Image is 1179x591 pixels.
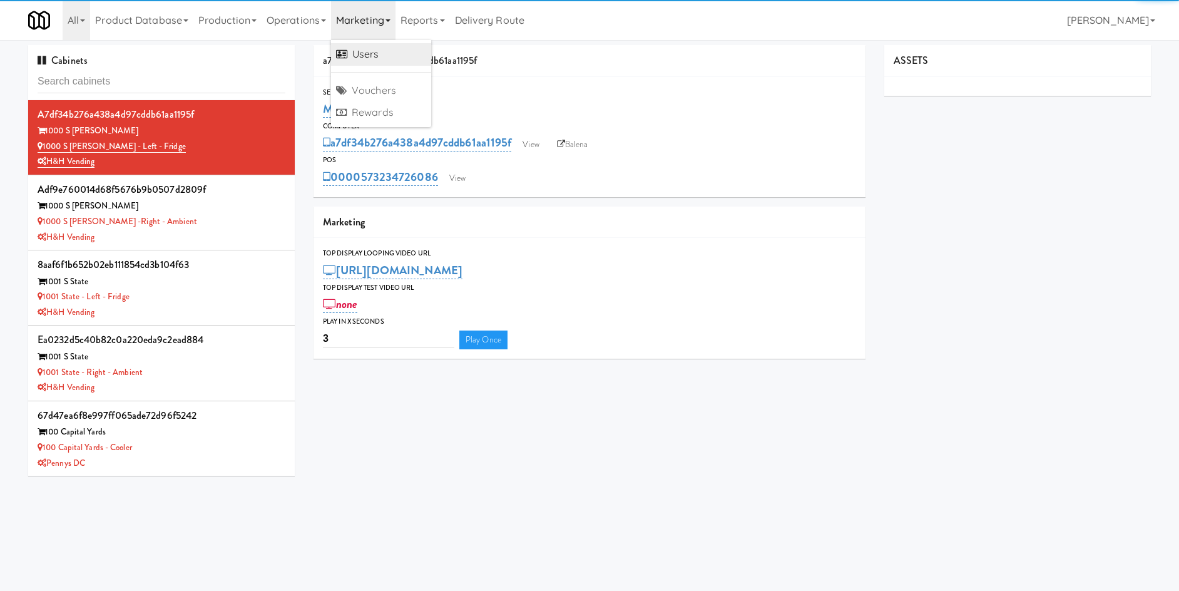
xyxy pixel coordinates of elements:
a: 1000 S [PERSON_NAME] -Right - Ambient [38,215,197,227]
div: 1000 S [PERSON_NAME] [38,123,285,139]
a: View [516,135,545,154]
div: Computer [323,120,856,133]
a: H&H Vending [38,306,94,318]
a: M-071049 [323,100,376,118]
div: 8aaf6f1b652b02eb111854cd3b104f63 [38,255,285,274]
div: Top Display Looping Video Url [323,247,856,260]
a: View [443,169,472,188]
a: 100 Capital Yards - Cooler [38,441,132,453]
a: Balena [551,135,595,154]
a: [URL][DOMAIN_NAME] [323,262,462,279]
li: adf9e760014d68f5676b9b0507d2809f1000 S [PERSON_NAME] 1000 S [PERSON_NAME] -Right - AmbientH&H Ven... [28,175,295,250]
a: Users [331,43,431,66]
a: 1001 State - Right - Ambient [38,366,143,378]
a: a7df34b276a438a4d97cddb61aa1195f [323,134,511,152]
div: 1000 S [PERSON_NAME] [38,198,285,214]
li: a7df34b276a438a4d97cddb61aa1195f1000 S [PERSON_NAME] 1000 S [PERSON_NAME] - Left - FridgeH&H Vending [28,100,295,175]
span: Cabinets [38,53,88,68]
a: Pennys DC [38,457,85,469]
div: a7df34b276a438a4d97cddb61aa1195f [314,45,865,77]
div: Play in X seconds [323,316,856,328]
li: 67d47ea6f8e997ff065ade72d96f5242100 Capital Yards 100 Capital Yards - CoolerPennys DC [28,401,295,476]
a: Vouchers [331,80,431,102]
span: Marketing [323,215,365,229]
div: POS [323,154,856,167]
input: Search cabinets [38,70,285,93]
a: 1001 State - Left - Fridge [38,290,130,302]
div: adf9e760014d68f5676b9b0507d2809f [38,180,285,199]
div: ea0232d5c40b82c0a220eda9c2ead884 [38,331,285,349]
div: a7df34b276a438a4d97cddb61aa1195f [38,105,285,124]
a: H&H Vending [38,381,94,393]
a: Play Once [459,331,508,349]
div: 67d47ea6f8e997ff065ade72d96f5242 [38,406,285,425]
a: Rewards [331,101,431,124]
a: 0000573234726086 [323,168,438,186]
div: 1001 S State [38,349,285,365]
div: Top Display Test Video Url [323,282,856,294]
div: 1001 S State [38,274,285,290]
a: H&H Vending [38,231,94,243]
a: 1000 S [PERSON_NAME] - Left - Fridge [38,140,186,153]
a: none [323,295,357,313]
div: Serial Number [323,86,856,99]
img: Micromart [28,9,50,31]
li: 8aaf6f1b652b02eb111854cd3b104f631001 S State 1001 State - Left - FridgeH&H Vending [28,250,295,326]
a: H&H Vending [38,155,94,168]
span: ASSETS [894,53,929,68]
li: ea0232d5c40b82c0a220eda9c2ead8841001 S State 1001 State - Right - AmbientH&H Vending [28,326,295,401]
div: 100 Capital Yards [38,424,285,440]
